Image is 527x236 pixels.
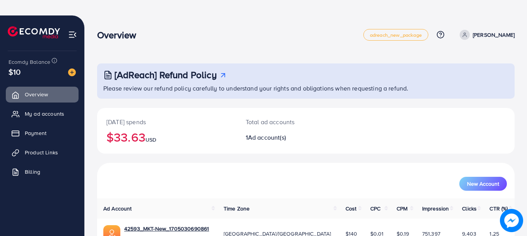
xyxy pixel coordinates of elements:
a: [PERSON_NAME] [457,30,515,40]
h2: $33.63 [106,130,227,144]
p: [DATE] spends [106,117,227,127]
p: Total ad accounts [246,117,332,127]
a: My ad accounts [6,106,79,121]
span: My ad accounts [25,110,64,118]
span: Clicks [462,205,477,212]
span: Billing [25,168,40,176]
img: image [500,209,522,231]
h2: 1 [246,134,332,141]
span: Product Links [25,149,58,156]
h3: [AdReach] Refund Policy [115,69,217,80]
span: Cost [346,205,357,212]
a: Product Links [6,145,79,160]
span: CPM [397,205,407,212]
span: USD [145,136,156,144]
img: image [68,68,76,76]
span: New Account [467,181,499,186]
span: CPC [370,205,380,212]
p: Please review our refund policy carefully to understand your rights and obligations when requesti... [103,84,510,93]
img: logo [8,26,60,38]
a: adreach_new_package [363,29,428,41]
span: Ecomdy Balance [9,58,50,66]
span: Time Zone [224,205,250,212]
a: 42593_MKT-New_1705030690861 [124,225,209,233]
span: adreach_new_package [370,32,422,38]
span: Overview [25,91,48,98]
button: New Account [459,177,507,191]
span: Impression [422,205,449,212]
span: $10 [9,66,21,77]
span: Payment [25,129,46,137]
span: Ad account(s) [248,133,286,142]
a: Overview [6,87,79,102]
a: Billing [6,164,79,180]
span: Ad Account [103,205,132,212]
img: menu [68,30,77,39]
p: [PERSON_NAME] [473,30,515,39]
h3: Overview [97,29,142,41]
a: Payment [6,125,79,141]
span: CTR (%) [489,205,508,212]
